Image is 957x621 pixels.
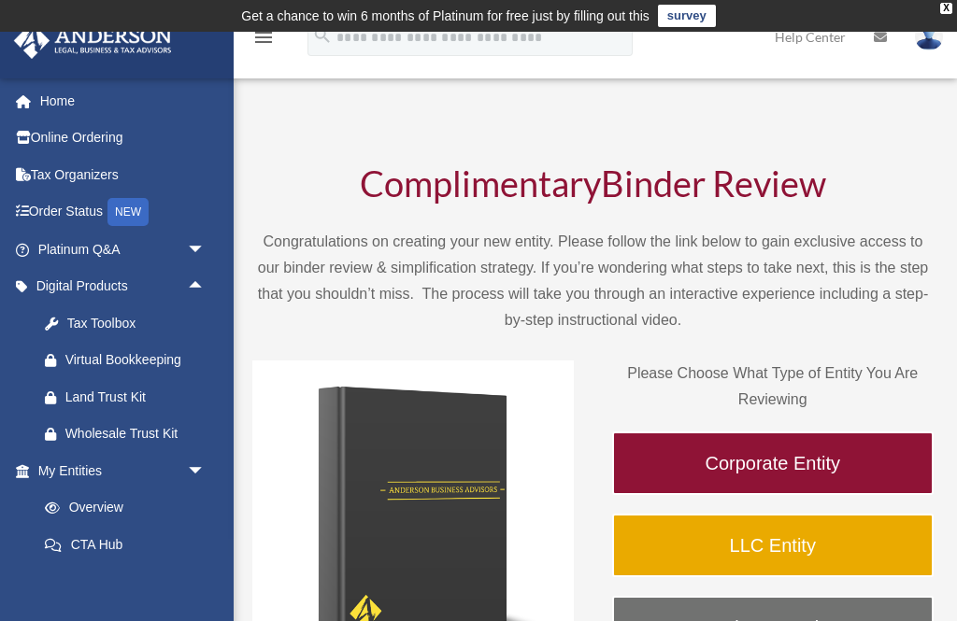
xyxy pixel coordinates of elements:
div: Get a chance to win 6 months of Platinum for free just by filling out this [241,5,650,27]
a: menu [252,33,275,49]
a: Home [13,82,234,120]
span: Complimentary [360,162,601,205]
a: Online Ordering [13,120,234,157]
a: Digital Productsarrow_drop_up [13,268,234,305]
span: arrow_drop_up [187,268,224,306]
div: Wholesale Trust Kit [65,422,210,445]
p: Congratulations on creating your new entity. Please follow the link below to gain exclusive acces... [252,229,934,333]
div: Tax Toolbox [65,312,210,335]
span: arrow_drop_down [187,452,224,490]
a: Land Trust Kit [26,378,234,416]
span: arrow_drop_down [187,231,224,269]
a: Tax Organizers [13,156,234,193]
i: search [312,25,333,46]
a: CTA Hub [26,526,234,563]
a: Wholesale Trust Kit [26,416,234,453]
i: menu [252,26,275,49]
img: Anderson Advisors Platinum Portal [8,22,178,59]
div: Virtual Bookkeeping [65,348,210,372]
a: Tax Toolbox [26,304,234,342]
a: Order StatusNEW [13,193,234,232]
div: close [940,3,952,14]
a: Overview [26,489,234,527]
a: Platinum Q&Aarrow_drop_down [13,231,234,268]
a: LLC Entity [612,514,934,577]
a: Virtual Bookkeeping [26,342,234,379]
a: Corporate Entity [612,431,934,495]
p: Please Choose What Type of Entity You Are Reviewing [612,360,934,413]
a: My Entitiesarrow_drop_down [13,452,234,489]
div: Land Trust Kit [65,386,210,409]
div: NEW [107,198,149,226]
span: Binder Review [601,162,826,205]
a: survey [658,5,716,27]
img: User Pic [915,23,943,50]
